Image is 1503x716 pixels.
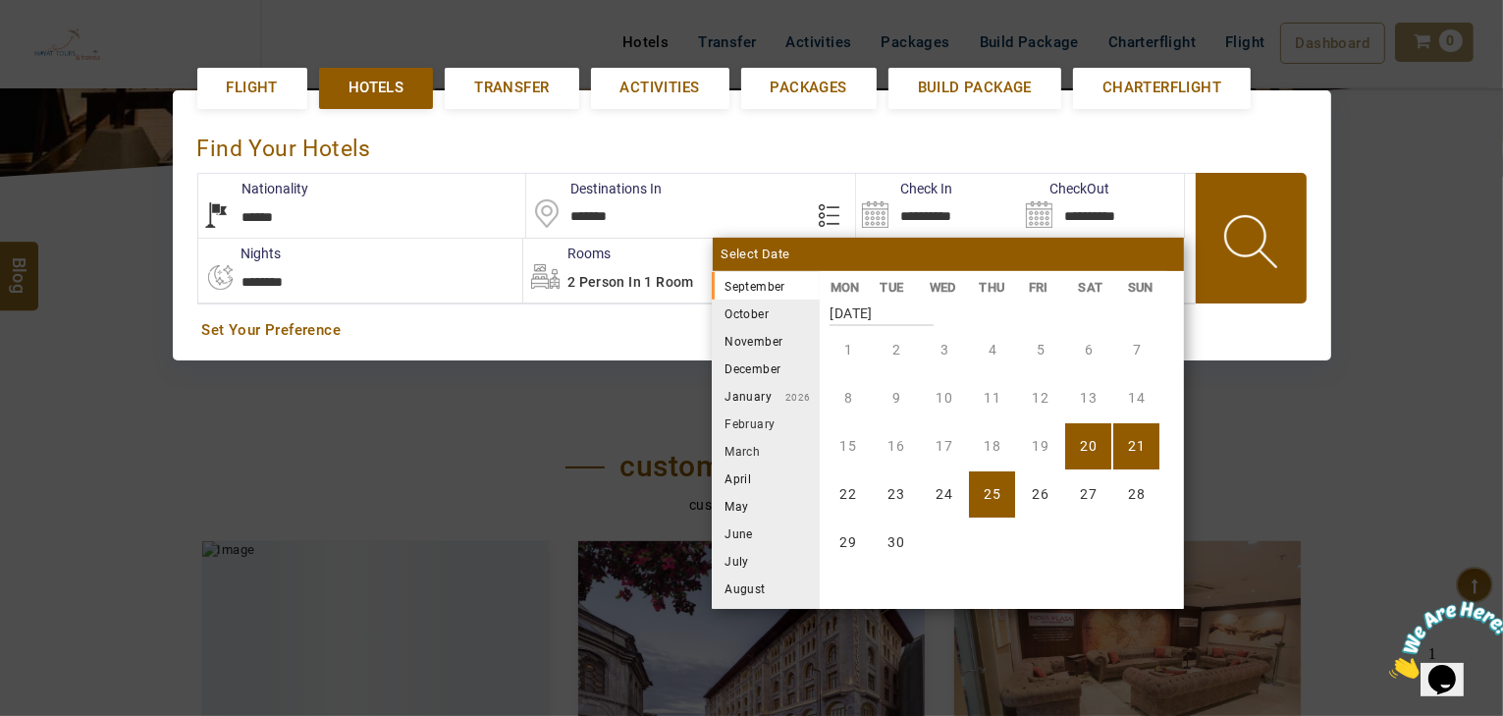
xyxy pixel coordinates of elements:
li: SAT [1068,277,1118,298]
a: Charterflight [1073,68,1251,108]
a: Packages [741,68,877,108]
li: FRI [1018,277,1068,298]
li: February [712,410,820,437]
li: SUN [1117,277,1167,298]
li: November [712,327,820,355]
label: CheckOut [1020,179,1109,198]
label: Check In [856,179,952,198]
li: Monday, 22 September 2025 [825,471,871,518]
li: Sunday, 21 September 2025 [1113,423,1159,469]
span: Charterflight [1102,78,1221,98]
div: Find Your Hotels [197,115,1307,173]
li: Friday, 26 September 2025 [1017,471,1063,518]
li: Tuesday, 23 September 2025 [873,471,919,518]
li: September [712,272,820,300]
li: TUE [870,277,920,298]
small: 2026 [772,392,811,403]
span: Build Package [918,78,1032,98]
li: Sunday, 28 September 2025 [1113,471,1159,518]
label: Nationality [198,179,309,198]
li: Monday, 29 September 2025 [825,520,871,566]
li: WED [919,277,969,298]
a: Build Package [888,68,1061,108]
label: nights [197,244,282,263]
li: July [712,547,820,575]
li: MON [820,277,870,298]
li: March [712,437,820,465]
small: 2025 [785,282,923,293]
li: May [712,492,820,520]
a: Transfer [445,68,578,108]
span: 2 Person in 1 Room [567,274,694,290]
span: Hotels [349,78,403,98]
li: April [712,465,820,492]
input: Search [1020,174,1184,238]
span: Activities [620,78,700,98]
span: Transfer [474,78,549,98]
li: Thursday, 25 September 2025 [969,471,1015,518]
img: Chat attention grabber [8,8,130,85]
input: Search [856,174,1020,238]
a: Hotels [319,68,433,108]
li: Saturday, 20 September 2025 [1065,423,1111,469]
label: Rooms [523,244,611,263]
li: Wednesday, 24 September 2025 [921,471,967,518]
li: January [712,382,820,410]
iframe: chat widget [1381,593,1503,687]
span: Packages [771,78,847,98]
li: Saturday, 27 September 2025 [1065,471,1111,518]
span: 1 [8,8,16,25]
a: Set Your Preference [202,320,1302,341]
li: December [712,355,820,382]
li: October [712,300,820,327]
div: Select Date [713,238,1184,271]
label: Destinations In [526,179,662,198]
li: June [712,520,820,547]
li: THU [969,277,1019,298]
li: Tuesday, 30 September 2025 [873,520,919,566]
strong: [DATE] [830,291,934,326]
li: August [712,575,820,602]
a: Activities [591,68,729,108]
a: Flight [197,68,307,108]
span: Flight [227,78,278,98]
